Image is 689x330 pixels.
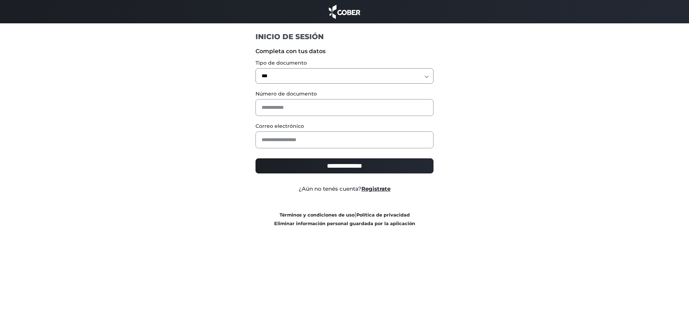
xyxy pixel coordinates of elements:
[256,47,434,56] label: Completa con tus datos
[256,32,434,41] h1: INICIO DE SESIÓN
[256,90,434,98] label: Número de documento
[250,185,439,193] div: ¿Aún no tenés cuenta?
[256,59,434,67] label: Tipo de documento
[356,212,410,218] a: Política de privacidad
[274,221,415,226] a: Eliminar información personal guardada por la aplicación
[361,185,390,192] a: Registrate
[327,4,362,20] img: cober_marca.png
[280,212,355,218] a: Términos y condiciones de uso
[250,210,439,228] div: |
[256,122,434,130] label: Correo electrónico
